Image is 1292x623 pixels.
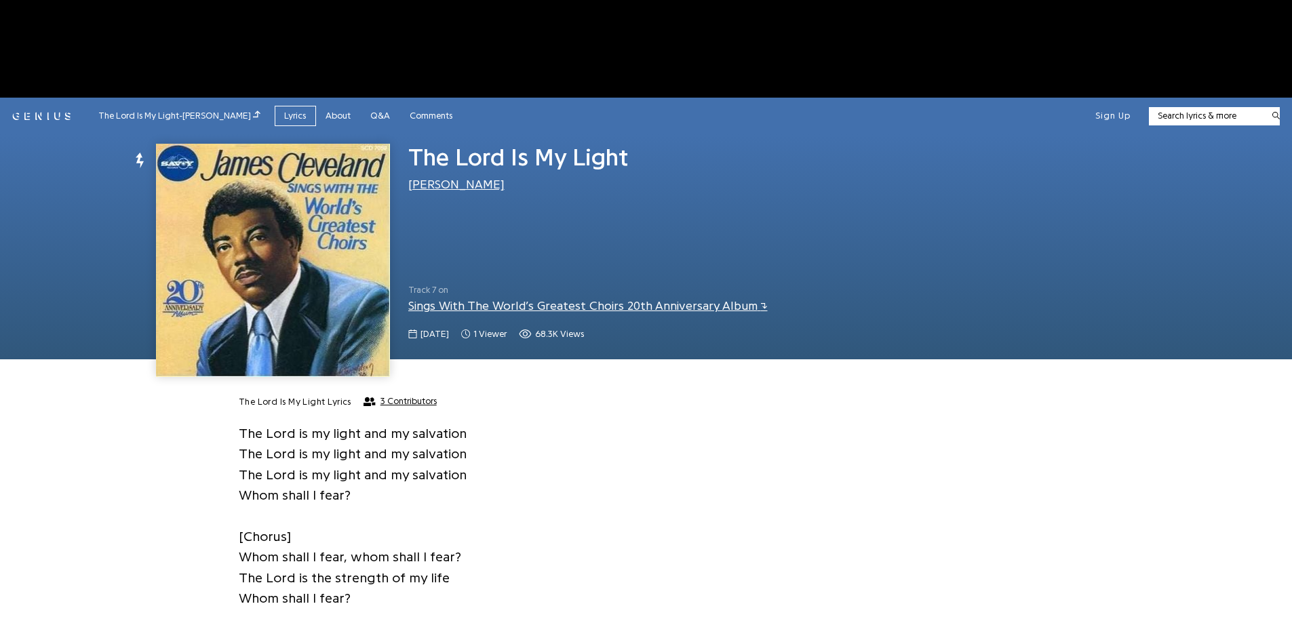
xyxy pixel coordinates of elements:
button: Sign Up [1095,110,1131,122]
input: Search lyrics & more [1149,109,1264,123]
div: The Lord Is My Light - [PERSON_NAME] [98,108,260,123]
span: 1 viewer [461,327,507,341]
span: 1 viewer [473,327,507,341]
img: Cover art for The Lord Is My Light by James Cleveland [156,144,389,377]
span: The Lord Is My Light [408,145,628,169]
a: Comments [400,106,463,127]
span: Track 7 on [408,283,832,297]
a: [PERSON_NAME] [408,178,505,190]
button: 3 Contributors [364,396,437,407]
span: 3 Contributors [380,396,437,407]
a: Sings With The World’s Greatest Choirs 20th Anniversary Album [408,300,768,312]
span: [DATE] [420,327,449,341]
a: Lyrics [275,106,316,127]
a: About [316,106,361,127]
span: 68,346 views [519,327,584,341]
h2: The Lord Is My Light Lyrics [239,396,351,408]
a: Q&A [361,106,400,127]
span: 68.3K views [535,327,584,341]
